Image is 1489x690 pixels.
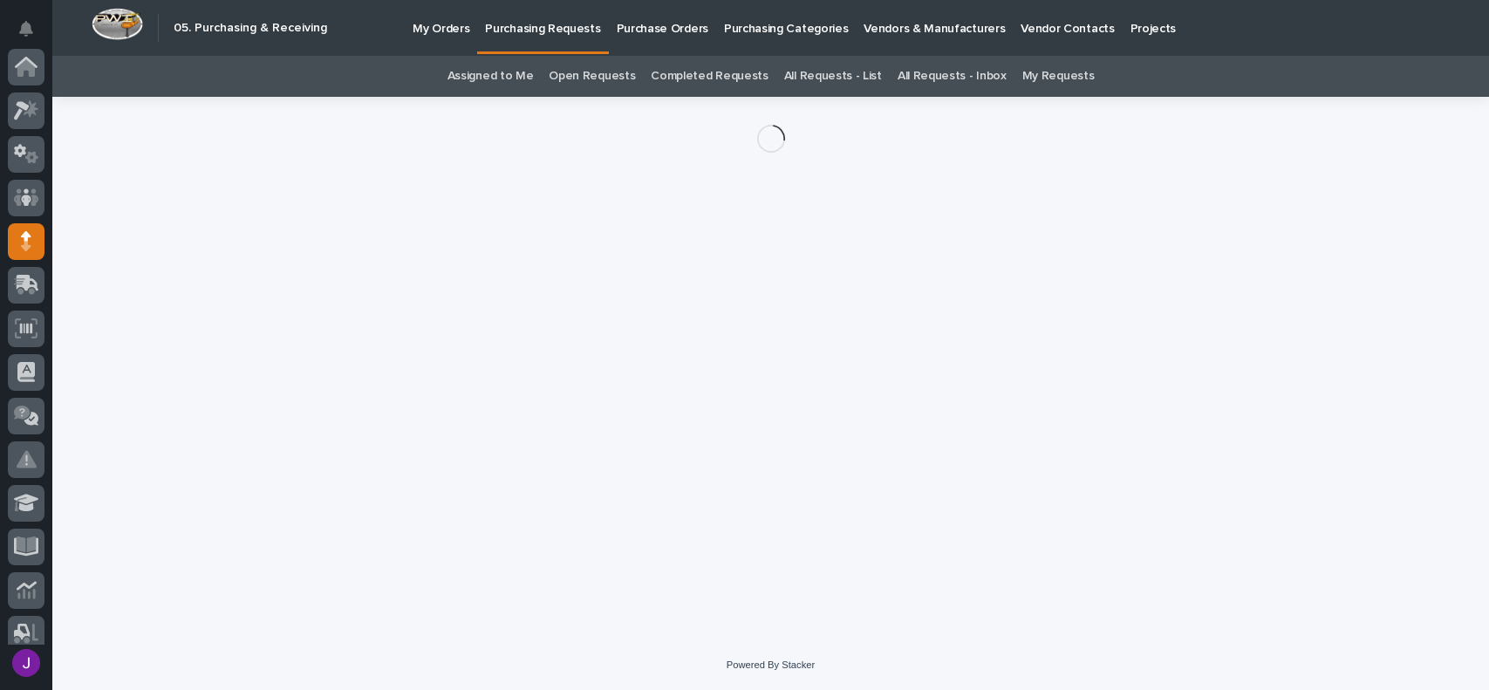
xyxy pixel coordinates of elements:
[92,8,143,40] img: Workspace Logo
[22,21,44,49] div: Notifications
[784,56,882,97] a: All Requests - List
[8,10,44,47] button: Notifications
[898,56,1007,97] a: All Requests - Inbox
[651,56,768,97] a: Completed Requests
[8,645,44,681] button: users-avatar
[1022,56,1095,97] a: My Requests
[549,56,635,97] a: Open Requests
[447,56,534,97] a: Assigned to Me
[727,659,815,670] a: Powered By Stacker
[174,21,327,36] h2: 05. Purchasing & Receiving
